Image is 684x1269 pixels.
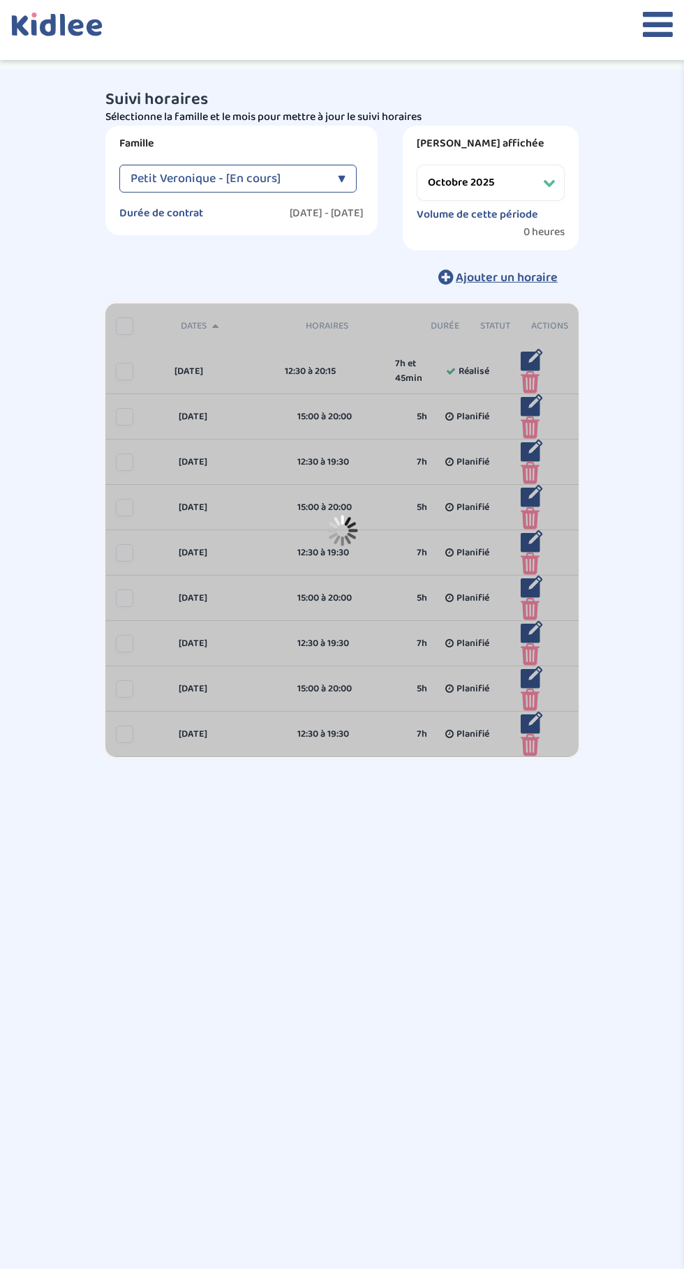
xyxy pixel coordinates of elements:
button: Ajouter un horaire [417,262,579,292]
img: loader_sticker.gif [327,515,358,546]
p: Sélectionne la famille et le mois pour mettre à jour le suivi horaires [105,109,579,126]
label: [PERSON_NAME] affichée [417,137,565,151]
span: Ajouter un horaire [456,268,558,287]
label: [DATE] - [DATE] [290,207,364,220]
label: Famille [119,137,364,151]
h3: Suivi horaires [105,91,579,109]
label: Volume de cette période [417,208,538,222]
span: Petit Veronique - [En cours] [131,165,281,193]
span: 0 heures [523,225,565,239]
div: ▼ [338,165,345,193]
label: Durée de contrat [119,207,203,220]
